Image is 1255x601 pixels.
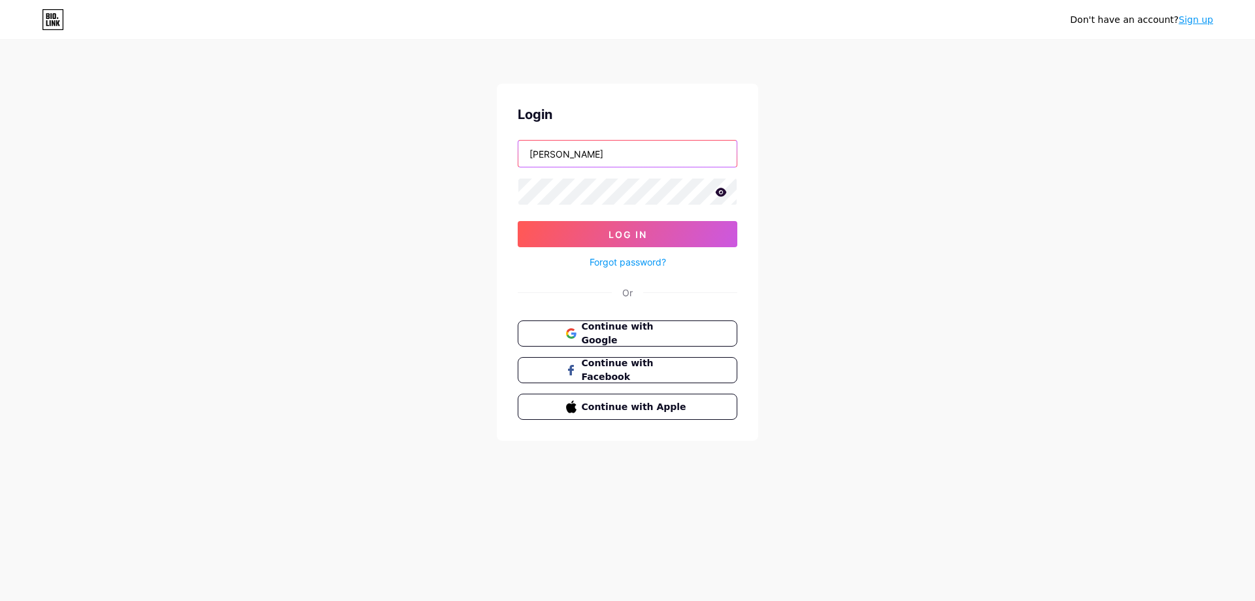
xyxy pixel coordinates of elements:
[582,400,690,414] span: Continue with Apple
[518,221,737,247] button: Log In
[1179,14,1213,25] a: Sign up
[1070,13,1213,27] div: Don't have an account?
[518,105,737,124] div: Login
[582,320,690,347] span: Continue with Google
[582,356,690,384] span: Continue with Facebook
[622,286,633,300] div: Or
[609,229,647,240] span: Log In
[518,320,737,347] button: Continue with Google
[518,357,737,383] button: Continue with Facebook
[518,394,737,420] button: Continue with Apple
[518,141,737,167] input: Username
[590,255,666,269] a: Forgot password?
